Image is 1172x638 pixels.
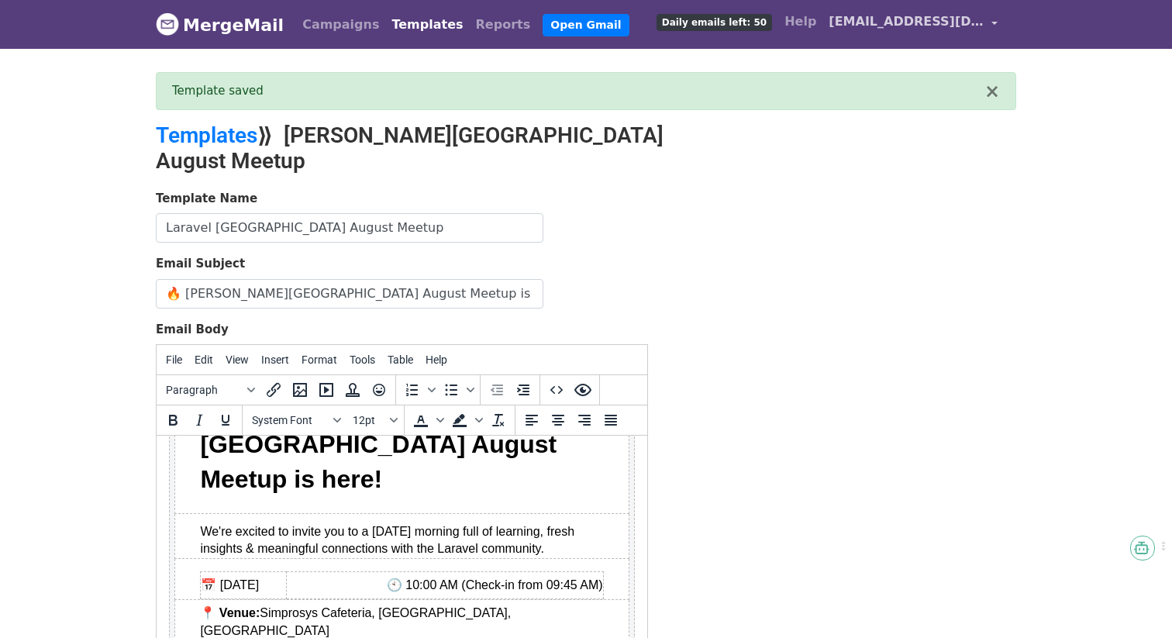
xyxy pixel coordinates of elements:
[543,377,570,403] button: Source code
[43,171,103,184] strong: 📍 Venue:
[313,377,340,403] button: Insert/edit media
[252,414,328,426] span: System Font
[571,407,598,433] button: Align right
[426,353,447,366] span: Help
[156,9,284,41] a: MergeMail
[485,407,512,433] button: Clear formatting
[261,353,289,366] span: Insert
[287,377,313,403] button: Insert/edit image
[160,377,260,403] button: Blocks
[296,9,385,40] a: Campaigns
[510,377,536,403] button: Increase indent
[246,407,346,433] button: Fonts
[346,407,401,433] button: Font sizes
[156,122,257,148] a: Templates
[598,407,624,433] button: Justify
[408,407,446,433] div: Text color
[545,407,571,433] button: Align center
[657,14,772,31] span: Daily emails left: 50
[156,122,722,174] h2: ⟫ [PERSON_NAME][GEOGRAPHIC_DATA] August Meetup
[260,377,287,403] button: Insert/edit link
[43,169,446,204] p: Simprosys Cafeteria, [GEOGRAPHIC_DATA], [GEOGRAPHIC_DATA]
[302,353,337,366] span: Format
[822,6,1004,43] a: [EMAIL_ADDRESS][DOMAIN_NAME]
[1094,564,1172,638] iframe: Chat Widget
[350,353,375,366] span: Tools
[519,407,545,433] button: Align left
[778,6,822,37] a: Help
[166,353,182,366] span: File
[446,407,485,433] div: Background color
[44,143,102,156] span: date
[156,190,257,208] label: Template Name
[366,377,392,403] button: Emoticons
[470,9,537,40] a: Reports
[156,321,229,339] label: Email Body
[543,14,629,36] a: Open Gmail
[43,88,446,122] p: We're excited to invite you to a [DATE] morning full of learning, fresh insights & meaningful con...
[340,377,366,403] button: Insert template
[166,384,242,396] span: Paragraph
[484,377,510,403] button: Decrease indent
[353,414,387,426] span: 12pt
[156,255,245,273] label: Email Subject
[195,353,213,366] span: Edit
[230,143,446,156] span: time
[650,6,778,37] a: Daily emails left: 50
[388,353,413,366] span: Table
[438,377,477,403] div: Bullet list
[172,82,984,100] div: Template saved
[570,377,596,403] button: Preview
[399,377,438,403] div: Numbered list
[226,353,249,366] span: View
[212,407,239,433] button: Underline
[160,407,186,433] button: Bold
[984,82,1000,101] button: ×
[168,222,322,239] a: 🎟️ Reserve {{Name}}'s spot
[829,12,984,31] span: [EMAIL_ADDRESS][DOMAIN_NAME]
[385,9,469,40] a: Templates
[156,12,179,36] img: MergeMail logo
[186,407,212,433] button: Italic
